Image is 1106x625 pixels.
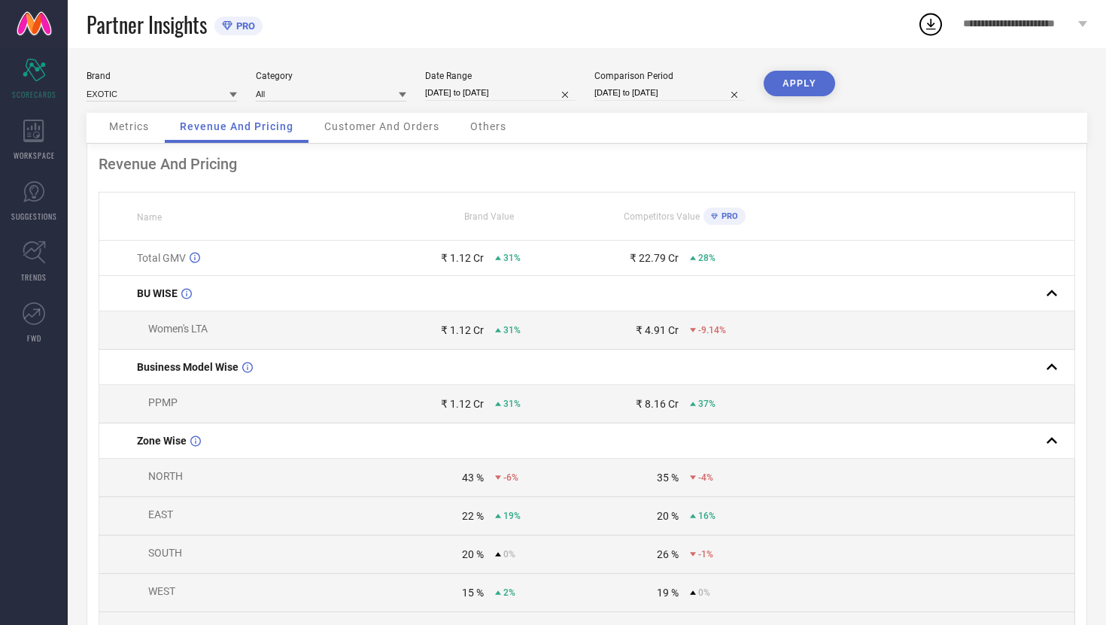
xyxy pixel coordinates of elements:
input: Select date range [425,85,576,101]
span: Customer And Orders [324,120,439,132]
div: Brand [87,71,237,81]
div: Date Range [425,71,576,81]
span: EAST [148,508,173,520]
div: Revenue And Pricing [99,155,1075,173]
span: Brand Value [464,211,514,222]
span: Business Model Wise [137,361,239,373]
span: PPMP [148,396,178,408]
span: 0% [503,549,515,560]
span: TRENDS [21,272,47,283]
span: 37% [698,399,716,409]
div: ₹ 22.79 Cr [630,252,679,264]
span: NORTH [148,470,183,482]
span: Zone Wise [137,435,187,447]
div: 22 % [462,510,484,522]
span: -4% [698,472,713,483]
div: 35 % [657,472,679,484]
span: SUGGESTIONS [11,211,57,222]
div: 26 % [657,548,679,560]
div: ₹ 1.12 Cr [441,252,484,264]
span: WORKSPACE [14,150,55,161]
span: 16% [698,511,716,521]
div: ₹ 8.16 Cr [636,398,679,410]
div: Comparison Period [594,71,745,81]
span: 2% [503,587,515,598]
span: Metrics [109,120,149,132]
div: 19 % [657,587,679,599]
span: Others [470,120,506,132]
div: 15 % [462,587,484,599]
span: -9.14% [698,325,726,335]
span: Competitors Value [624,211,700,222]
div: Open download list [917,11,944,38]
span: Partner Insights [87,9,207,40]
span: Women's LTA [148,323,208,335]
div: ₹ 1.12 Cr [441,324,484,336]
span: 28% [698,253,716,263]
div: 20 % [657,510,679,522]
span: PRO [232,20,255,32]
span: PRO [718,211,738,221]
div: Category [256,71,406,81]
button: APPLY [764,71,835,96]
span: -1% [698,549,713,560]
span: 31% [503,325,521,335]
span: 31% [503,399,521,409]
span: Total GMV [137,252,186,264]
div: ₹ 4.91 Cr [636,324,679,336]
span: 0% [698,587,710,598]
span: WEST [148,585,175,597]
span: 19% [503,511,521,521]
input: Select comparison period [594,85,745,101]
div: 20 % [462,548,484,560]
span: -6% [503,472,518,483]
span: 31% [503,253,521,263]
span: SOUTH [148,547,182,559]
span: Revenue And Pricing [180,120,293,132]
span: FWD [27,332,41,344]
span: BU WISE [137,287,178,299]
span: SCORECARDS [12,89,56,100]
div: 43 % [462,472,484,484]
div: ₹ 1.12 Cr [441,398,484,410]
span: Name [137,212,162,223]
